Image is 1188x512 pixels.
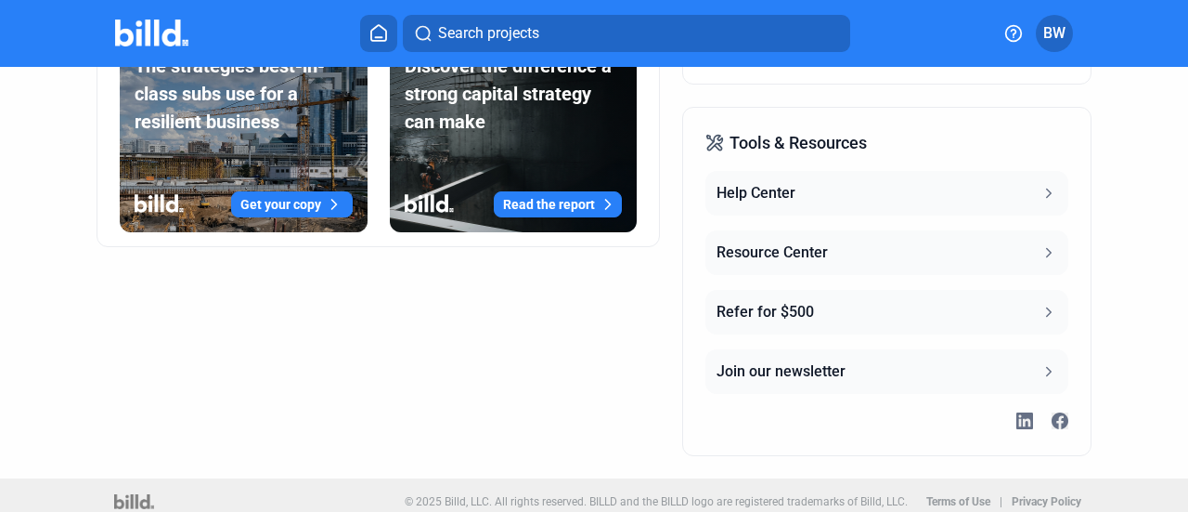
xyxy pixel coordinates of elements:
span: BW [1043,22,1065,45]
span: Search projects [438,22,539,45]
span: Tools & Resources [730,130,867,156]
div: The strategies best-in-class subs use for a resilient business [135,52,353,136]
button: Join our newsletter [705,349,1068,394]
b: Terms of Use [926,495,990,508]
button: Search projects [403,15,850,52]
div: Resource Center [717,242,828,264]
div: Refer for $500 [717,301,814,323]
img: logo [114,494,154,509]
div: Join our newsletter [717,361,846,383]
p: | [1000,495,1002,508]
div: Help Center [717,182,795,204]
button: Refer for $500 [705,290,1068,335]
p: © 2025 Billd, LLC. All rights reserved. BILLD and the BILLD logo are registered trademarks of Bil... [405,495,908,508]
img: Billd Company Logo [115,20,188,46]
button: Resource Center [705,230,1068,275]
button: Get your copy [231,191,353,217]
button: Help Center [705,171,1068,216]
button: BW [1036,15,1073,52]
div: Discover the difference a strong capital strategy can make [405,52,623,136]
b: Privacy Policy [1012,495,1081,508]
button: Read the report [494,191,622,217]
